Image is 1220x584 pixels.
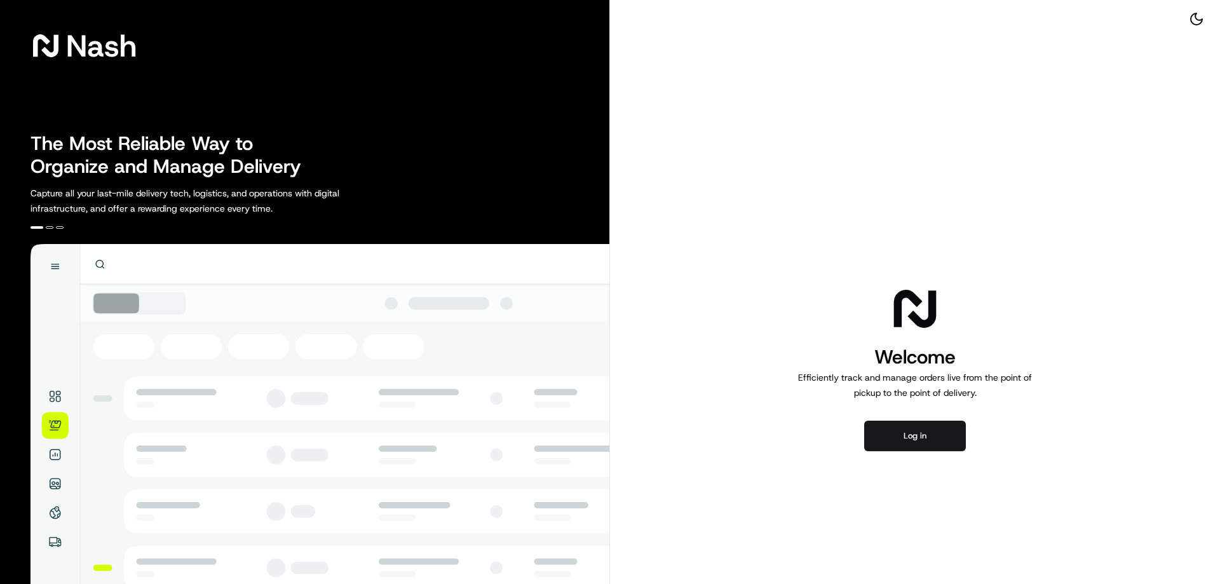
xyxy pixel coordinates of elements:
h2: The Most Reliable Way to Organize and Manage Delivery [30,132,315,178]
span: Nash [66,33,137,58]
p: Capture all your last-mile delivery tech, logistics, and operations with digital infrastructure, ... [30,186,396,216]
button: Log in [864,421,966,451]
p: Efficiently track and manage orders live from the point of pickup to the point of delivery. [793,370,1037,400]
h1: Welcome [793,344,1037,370]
